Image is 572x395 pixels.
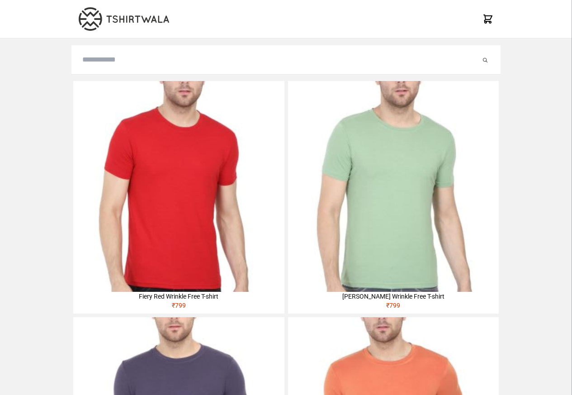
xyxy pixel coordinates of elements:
[73,292,284,301] div: Fiery Red Wrinkle Free T-shirt
[73,301,284,314] div: ₹ 799
[73,81,284,314] a: Fiery Red Wrinkle Free T-shirt₹799
[288,292,499,301] div: [PERSON_NAME] Wrinkle Free T-shirt
[481,54,490,65] button: Submit your search query.
[73,81,284,292] img: 4M6A2225-320x320.jpg
[288,81,499,292] img: 4M6A2211-320x320.jpg
[288,81,499,314] a: [PERSON_NAME] Wrinkle Free T-shirt₹799
[79,7,169,31] img: TW-LOGO-400-104.png
[288,301,499,314] div: ₹ 799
